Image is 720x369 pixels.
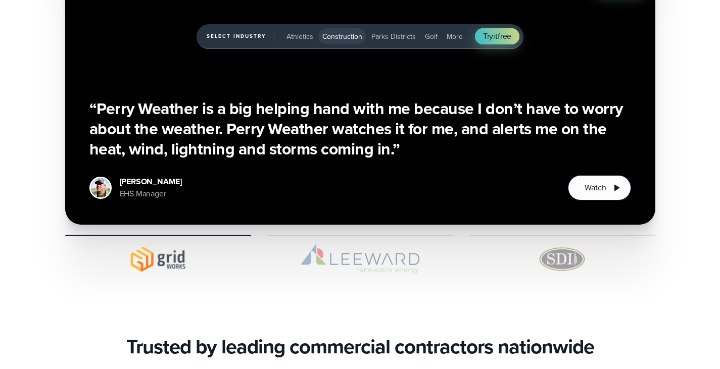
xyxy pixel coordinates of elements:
[568,175,631,200] button: Watch
[207,30,274,42] span: Select Industry
[371,31,416,42] span: Parks Districts
[443,28,467,44] button: More
[322,31,362,42] span: Construction
[318,28,366,44] button: Construction
[367,28,420,44] button: Parks Districts
[126,335,594,359] h2: Trusted by leading commercial contractors nationwide
[89,98,631,159] h3: “Perry Weather is a big helping hand with me because I don’t have to worry about the weather. Per...
[447,31,463,42] span: More
[425,31,438,42] span: Golf
[282,28,317,44] button: Athletics
[91,178,110,197] img: Shane Calloway Headshot
[267,244,453,274] img: Leeward Renewable Energy Logo
[585,182,606,194] span: Watch
[475,28,519,44] a: Tryitfree
[483,30,511,42] span: Try free
[286,31,313,42] span: Athletics
[421,28,442,44] button: Golf
[120,188,182,200] div: EHS Manager
[493,30,498,42] span: it
[65,244,251,274] img: Gridworks.svg
[469,244,655,274] img: Sacramento-Drilling-SDI.svg
[120,176,182,188] div: [PERSON_NAME]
